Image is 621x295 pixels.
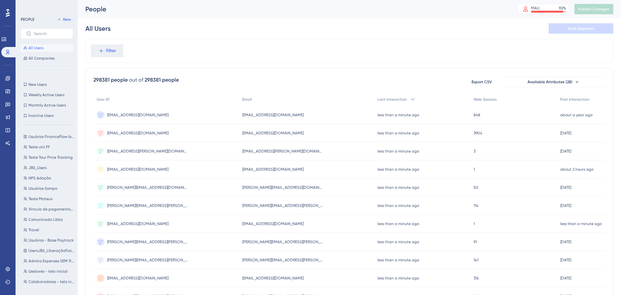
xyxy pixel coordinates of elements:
button: Inactive Users [21,112,73,119]
span: [EMAIL_ADDRESS][DOMAIN_NAME] [242,112,304,118]
time: less than a minute ago [377,240,419,244]
span: Teste Tour Price Tracking [28,155,73,160]
time: [DATE] [560,185,571,190]
span: 848 [474,112,480,118]
span: Teste Mateus [28,196,52,201]
span: UsersJBS_LiberaçãoFase1 [28,248,74,253]
div: 298381 people [93,76,128,84]
span: [PERSON_NAME][EMAIL_ADDRESS][PERSON_NAME][DOMAIN_NAME] [107,257,188,263]
button: All Users [21,44,73,52]
button: Filter [91,44,123,57]
time: less than a minute ago [377,276,419,280]
span: NPS Adoção [28,176,51,181]
span: Web Session [474,97,497,102]
div: All Users [85,24,111,33]
span: [PERSON_NAME][EMAIL_ADDRESS][PERSON_NAME][DOMAIN_NAME] [242,257,323,263]
span: [EMAIL_ADDRESS][DOMAIN_NAME] [107,221,169,226]
span: New [63,17,71,22]
span: 50 [474,185,478,190]
time: less than a minute ago [377,149,419,153]
button: Weekly Active Users [21,91,73,99]
time: about a year ago [560,113,593,117]
time: less than a minute ago [560,221,602,226]
div: People [85,5,501,14]
span: [PERSON_NAME][EMAIL_ADDRESS][DOMAIN_NAME] [107,185,188,190]
span: Monthly Active Users [28,103,66,108]
span: Last Interaction [377,97,407,102]
span: 141 [474,257,478,263]
span: Email [242,97,252,102]
button: UsersJBS_LiberaçãoFase1 [21,247,77,255]
span: [EMAIL_ADDRESS][PERSON_NAME][DOMAIN_NAME] [242,149,323,154]
span: Admins Expenses SEM Travel [28,258,74,264]
time: about 2 hours ago [560,167,594,172]
span: First Interaction [560,97,589,102]
button: Usuários - Base Paytrack [21,236,77,244]
span: [PERSON_NAME][EMAIL_ADDRESS][PERSON_NAME][DOMAIN_NAME] [242,239,323,244]
div: PEOPLE [21,17,34,22]
time: less than a minute ago [377,131,419,135]
span: [PERSON_NAME][EMAIL_ADDRESS][PERSON_NAME][DOMAIN_NAME] [242,203,323,208]
button: Colaboradores - tela inicial [21,278,77,286]
span: 3904 [474,130,482,136]
button: NPS Adoção [21,174,77,182]
time: [DATE] [560,258,571,262]
time: [DATE] [560,149,571,153]
time: [DATE] [560,276,571,280]
span: 91 [474,239,477,244]
button: Gestores - tela inicial [21,267,77,275]
button: JBS_Users [21,164,77,172]
span: Teste vini FF [28,144,50,150]
button: Admins Expenses SEM Travel [21,257,77,265]
span: Colaboradores - tela inicial [28,279,74,284]
span: Gestores - tela inicial [28,269,68,274]
span: Comunicado Libbs [28,217,63,222]
time: [DATE] [560,203,571,208]
button: Vínculo de pagamentos aos fornecedores (4 contas -admin) [21,205,77,213]
time: less than a minute ago [377,203,419,208]
button: New Users [21,81,73,88]
input: Search [34,31,68,36]
button: Comunicado Libbs [21,216,77,223]
button: Usuários Sompo [21,185,77,192]
span: 114 [474,203,478,208]
span: Usuários - Base Paytrack [28,238,74,243]
time: less than a minute ago [377,185,419,190]
span: [EMAIL_ADDRESS][DOMAIN_NAME] [107,112,169,118]
span: Usuários FinanceFlow (out./25) [28,134,74,139]
button: Monthly Active Users [21,101,73,109]
span: Vínculo de pagamentos aos fornecedores (4 contas -admin) [28,207,74,212]
div: out of [129,76,143,84]
button: New [55,16,73,23]
span: User ID [97,97,110,102]
span: New Users [28,82,47,87]
span: Travel [28,227,39,233]
span: [EMAIL_ADDRESS][DOMAIN_NAME] [242,276,304,281]
span: 3 [474,149,475,154]
span: All Users [28,45,43,51]
span: 1 [474,221,475,226]
span: Available Attributes (28) [528,79,572,85]
time: [DATE] [560,131,571,135]
span: 1 [474,167,475,172]
time: less than a minute ago [377,167,419,172]
div: 298381 people [145,76,179,84]
span: [EMAIL_ADDRESS][DOMAIN_NAME] [242,130,304,136]
time: less than a minute ago [377,258,419,262]
span: [EMAIL_ADDRESS][DOMAIN_NAME] [107,276,169,281]
span: [PERSON_NAME][EMAIL_ADDRESS][PERSON_NAME][DOMAIN_NAME] [107,239,188,244]
span: Filter [106,47,116,55]
span: [PERSON_NAME][EMAIL_ADDRESS][DOMAIN_NAME] [242,185,323,190]
button: Teste Mateus [21,195,77,203]
span: Usuários Sompo [28,186,57,191]
time: [DATE] [560,240,571,244]
button: Usuários FinanceFlow (out./25) [21,133,77,141]
div: MAU [531,6,539,11]
span: Publish Changes [578,6,609,12]
button: Teste Tour Price Tracking [21,153,77,161]
button: Travel [21,226,77,234]
button: Save Segment [549,23,613,34]
span: [EMAIL_ADDRESS][DOMAIN_NAME] [242,167,304,172]
time: less than a minute ago [377,113,419,117]
span: Inactive Users [28,113,54,118]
